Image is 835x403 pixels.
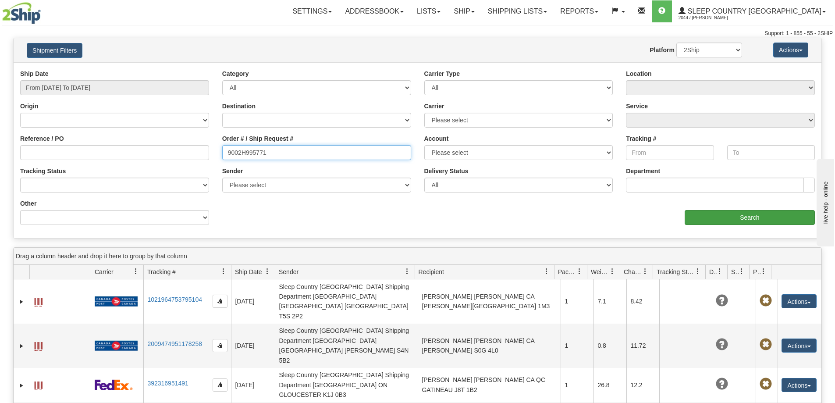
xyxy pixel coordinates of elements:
button: Shipment Filters [27,43,82,58]
label: Department [626,167,660,175]
td: [DATE] [231,324,275,368]
td: 26.8 [593,368,626,402]
span: Sender [279,267,298,276]
a: Label [34,338,43,352]
a: Tracking # filter column settings [216,264,231,279]
label: Origin [20,102,38,111]
a: Ship Date filter column settings [260,264,275,279]
a: 1021964753795104 [147,296,202,303]
td: 1 [561,279,593,324]
label: Tracking # [626,134,656,143]
a: Expand [17,297,26,306]
span: Unknown [716,378,728,390]
label: Carrier [424,102,444,111]
label: Platform [650,46,675,54]
label: Category [222,69,249,78]
td: Sleep Country [GEOGRAPHIC_DATA] Shipping Department [GEOGRAPHIC_DATA] [GEOGRAPHIC_DATA] [PERSON_N... [275,324,418,368]
td: Sleep Country [GEOGRAPHIC_DATA] Shipping Department [GEOGRAPHIC_DATA] ON GLOUCESTER K1J 0B3 [275,368,418,402]
button: Copy to clipboard [213,378,227,392]
a: Reports [554,0,605,22]
span: Sleep Country [GEOGRAPHIC_DATA] [686,7,821,15]
span: Pickup Not Assigned [760,339,772,351]
a: Shipment Issues filter column settings [734,264,749,279]
a: Delivery Status filter column settings [712,264,727,279]
td: [PERSON_NAME] [PERSON_NAME] CA [PERSON_NAME] S0G 4L0 [418,324,561,368]
a: 2009474951178258 [147,340,202,347]
label: Delivery Status [424,167,469,175]
td: [PERSON_NAME] [PERSON_NAME] CA QC GATINEAU J8T 1B2 [418,368,561,402]
a: Expand [17,342,26,350]
label: Service [626,102,648,111]
button: Actions [782,294,817,308]
span: Weight [591,267,609,276]
a: Pickup Status filter column settings [756,264,771,279]
button: Actions [782,339,817,353]
td: 11.72 [626,324,659,368]
span: Recipient [419,267,444,276]
a: Weight filter column settings [605,264,620,279]
td: [DATE] [231,368,275,402]
a: Ship [447,0,481,22]
a: Label [34,294,43,308]
td: 12.2 [626,368,659,402]
label: Order # / Ship Request # [222,134,294,143]
span: Unknown [716,339,728,351]
label: Account [424,134,449,143]
a: Label [34,378,43,392]
img: logo2044.jpg [2,2,41,24]
a: Recipient filter column settings [539,264,554,279]
a: Carrier filter column settings [128,264,143,279]
td: [DATE] [231,279,275,324]
span: Unknown [716,295,728,307]
td: 0.8 [593,324,626,368]
a: 392316951491 [147,380,188,387]
label: Sender [222,167,243,175]
button: Copy to clipboard [213,295,227,308]
span: 2044 / [PERSON_NAME] [679,14,744,22]
span: Shipment Issues [731,267,739,276]
td: 1 [561,324,593,368]
span: Pickup Not Assigned [760,378,772,390]
img: 20 - Canada Post [95,296,138,307]
td: 8.42 [626,279,659,324]
input: To [727,145,815,160]
button: Actions [773,43,808,57]
td: Sleep Country [GEOGRAPHIC_DATA] Shipping Department [GEOGRAPHIC_DATA] [GEOGRAPHIC_DATA] [GEOGRAPH... [275,279,418,324]
a: Packages filter column settings [572,264,587,279]
label: Tracking Status [20,167,66,175]
input: Search [685,210,815,225]
input: From [626,145,714,160]
td: 7.1 [593,279,626,324]
span: Pickup Status [753,267,760,276]
label: Reference / PO [20,134,64,143]
span: Tracking Status [657,267,695,276]
a: Sleep Country [GEOGRAPHIC_DATA] 2044 / [PERSON_NAME] [672,0,832,22]
iframe: chat widget [815,157,834,246]
label: Destination [222,102,256,111]
div: grid grouping header [14,248,821,265]
label: Carrier Type [424,69,460,78]
label: Other [20,199,36,208]
a: Addressbook [338,0,410,22]
span: Tracking # [147,267,176,276]
span: Charge [624,267,642,276]
span: Carrier [95,267,114,276]
a: Charge filter column settings [638,264,653,279]
a: Settings [286,0,338,22]
img: 2 - FedEx Express® [95,379,133,390]
span: Ship Date [235,267,262,276]
label: Location [626,69,651,78]
img: 20 - Canada Post [95,340,138,351]
a: Expand [17,381,26,390]
span: Delivery Status [709,267,717,276]
a: Shipping lists [481,0,554,22]
button: Actions [782,378,817,392]
span: Pickup Not Assigned [760,295,772,307]
a: Lists [410,0,447,22]
div: Support: 1 - 855 - 55 - 2SHIP [2,30,833,37]
div: live help - online [7,7,81,14]
a: Sender filter column settings [400,264,415,279]
span: Packages [558,267,576,276]
label: Ship Date [20,69,49,78]
td: [PERSON_NAME] [PERSON_NAME] CA [PERSON_NAME][GEOGRAPHIC_DATA] 1M3 [418,279,561,324]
